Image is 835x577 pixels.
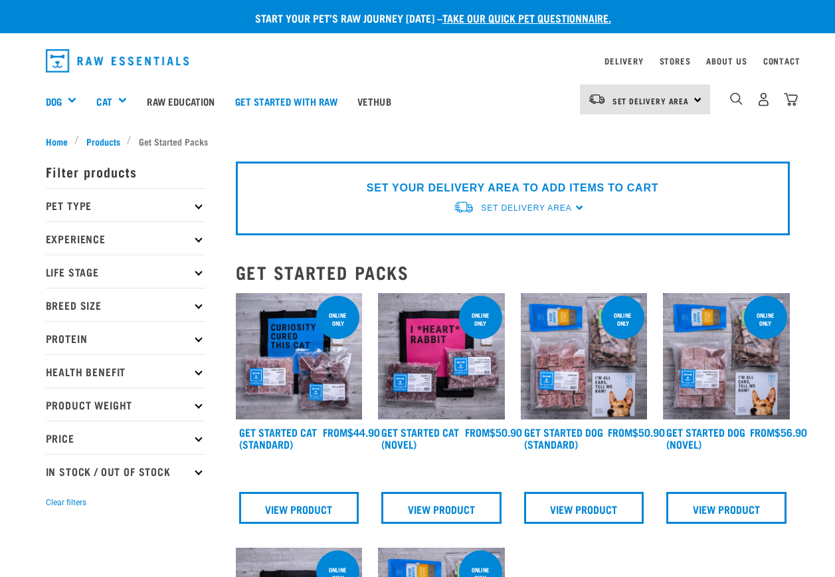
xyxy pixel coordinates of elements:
[604,58,643,63] a: Delivery
[601,305,644,333] div: online only
[46,134,75,148] a: Home
[46,388,205,421] p: Product Weight
[784,92,798,106] img: home-icon@2x.png
[706,58,747,63] a: About Us
[46,134,790,148] nav: breadcrumbs
[763,58,800,63] a: Contact
[588,93,606,105] img: van-moving.png
[750,426,807,438] div: $56.90
[46,288,205,321] p: Breed Size
[612,98,690,103] span: Set Delivery Area
[660,58,691,63] a: Stores
[316,305,359,333] div: online only
[239,429,317,447] a: Get Started Cat (Standard)
[744,305,787,333] div: online only
[453,200,474,214] img: van-moving.png
[35,44,800,78] nav: dropdown navigation
[96,94,112,109] a: Cat
[46,321,205,354] p: Protein
[236,262,790,283] h2: Get Started Packs
[46,188,205,221] p: Pet Type
[323,429,347,435] span: FROM
[663,293,790,420] img: NSP Dog Novel Update
[46,49,189,72] img: Raw Essentials Logo
[46,354,205,388] p: Health Benefit
[347,74,401,128] a: Vethub
[323,426,380,438] div: $44.90
[46,421,205,454] p: Price
[524,492,644,524] a: View Product
[46,221,205,255] p: Experience
[46,255,205,288] p: Life Stage
[459,305,502,333] div: online only
[86,134,120,148] span: Products
[239,492,359,524] a: View Product
[524,429,603,447] a: Get Started Dog (Standard)
[46,155,205,188] p: Filter products
[381,492,502,524] a: View Product
[137,74,225,128] a: Raw Education
[750,429,775,435] span: FROM
[757,92,771,106] img: user.png
[465,429,490,435] span: FROM
[46,497,86,509] button: Clear filters
[381,429,459,447] a: Get Started Cat (Novel)
[608,426,665,438] div: $50.90
[367,180,658,196] p: SET YOUR DELIVERY AREA TO ADD ITEMS TO CART
[46,134,68,148] span: Home
[730,92,743,105] img: home-icon-1@2x.png
[225,74,347,128] a: Get started with Raw
[666,492,787,524] a: View Product
[236,293,363,420] img: Assortment Of Raw Essential Products For Cats Including, Blue And Black Tote Bag With "Curiosity ...
[378,293,505,420] img: Assortment Of Raw Essential Products For Cats Including, Pink And Black Tote Bag With "I *Heart* ...
[79,134,127,148] a: Products
[442,15,611,21] a: take our quick pet questionnaire.
[481,203,571,213] span: Set Delivery Area
[666,429,745,447] a: Get Started Dog (Novel)
[46,94,62,109] a: Dog
[465,426,522,438] div: $50.90
[521,293,648,420] img: NSP Dog Standard Update
[46,454,205,487] p: In Stock / Out Of Stock
[608,429,632,435] span: FROM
